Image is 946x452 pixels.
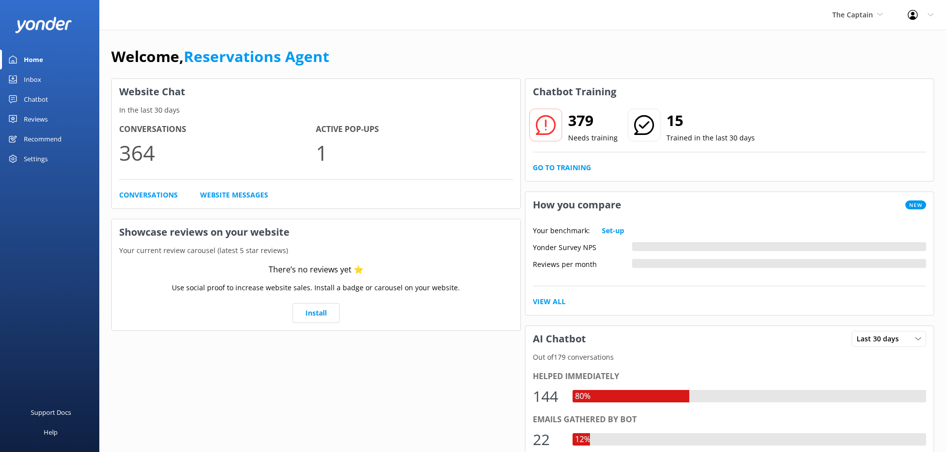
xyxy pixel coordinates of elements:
[184,46,329,66] a: Reservations Agent
[24,89,48,109] div: Chatbot
[24,50,43,69] div: Home
[666,109,755,132] h2: 15
[119,123,316,136] h4: Conversations
[316,136,512,169] p: 1
[533,259,632,268] div: Reviews per month
[832,10,873,19] span: The Captain
[533,428,563,452] div: 22
[525,192,629,218] h3: How you compare
[533,162,591,173] a: Go to Training
[533,413,927,426] div: Emails gathered by bot
[119,190,178,200] a: Conversations
[111,45,329,68] h1: Welcome,
[292,303,340,323] a: Install
[24,69,41,89] div: Inbox
[525,326,593,352] h3: AI Chatbot
[573,390,593,403] div: 80%
[905,200,926,209] span: New
[533,242,632,251] div: Yonder Survey NPS
[533,385,563,408] div: 144
[15,17,72,33] img: yonder-white-logo.png
[112,79,520,105] h3: Website Chat
[119,136,316,169] p: 364
[568,109,618,132] h2: 379
[525,79,624,105] h3: Chatbot Training
[24,129,62,149] div: Recommend
[666,132,755,143] p: Trained in the last 30 days
[533,296,566,307] a: View All
[316,123,512,136] h4: Active Pop-ups
[568,132,618,143] p: Needs training
[24,149,48,169] div: Settings
[112,245,520,256] p: Your current review carousel (latest 5 star reviews)
[573,433,593,446] div: 12%
[533,225,590,236] p: Your benchmark:
[112,105,520,116] p: In the last 30 days
[269,263,364,276] div: There’s no reviews yet ⭐
[602,225,624,236] a: Set-up
[31,402,71,422] div: Support Docs
[525,352,934,363] p: Out of 179 conversations
[533,370,927,383] div: Helped immediately
[24,109,48,129] div: Reviews
[112,219,520,245] h3: Showcase reviews on your website
[200,190,268,200] a: Website Messages
[172,282,460,293] p: Use social proof to increase website sales. Install a badge or carousel on your website.
[857,333,905,344] span: Last 30 days
[44,422,58,442] div: Help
